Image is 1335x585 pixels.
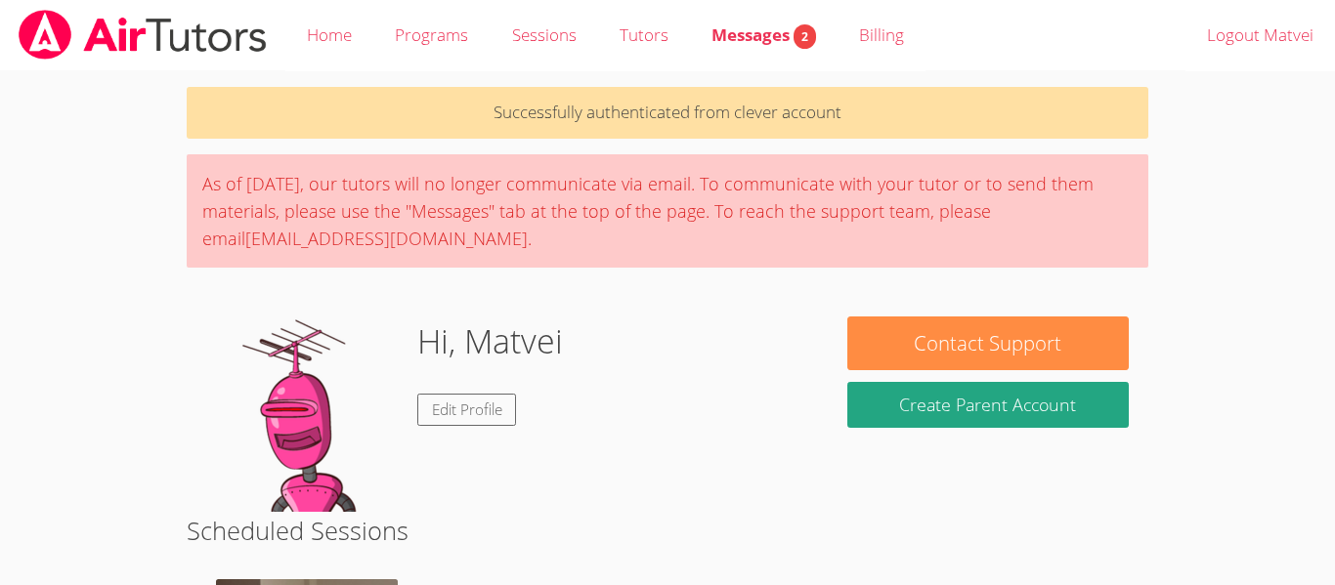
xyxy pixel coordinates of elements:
button: Contact Support [847,316,1129,370]
span: 2 [794,24,816,49]
img: default.png [206,316,402,512]
h2: Scheduled Sessions [187,512,1148,549]
div: As of [DATE], our tutors will no longer communicate via email. To communicate with your tutor or ... [187,154,1148,268]
span: Messages [711,23,816,46]
p: Successfully authenticated from clever account [187,87,1148,139]
h1: Hi, Matvei [417,316,563,366]
button: Create Parent Account [847,382,1129,428]
a: Edit Profile [417,394,517,426]
img: airtutors_banner-c4298cdbf04f3fff15de1276eac7730deb9818008684d7c2e4769d2f7ddbe033.png [17,10,269,60]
